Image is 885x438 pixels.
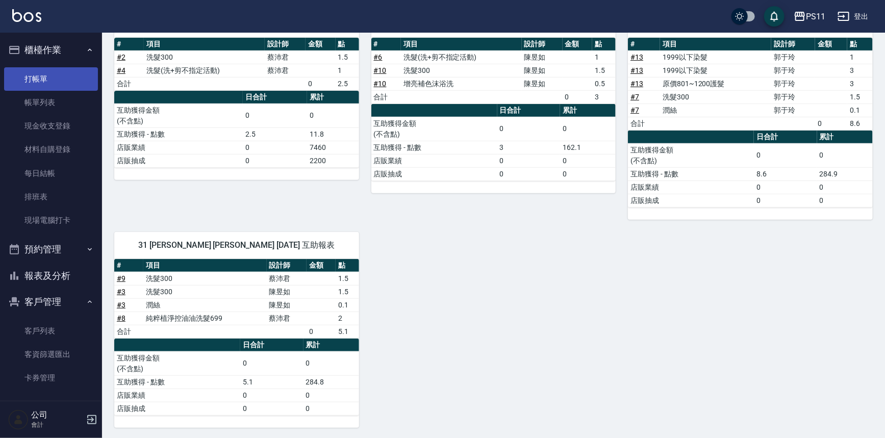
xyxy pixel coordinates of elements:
[114,389,240,402] td: 店販業績
[847,77,873,90] td: 3
[771,104,815,117] td: 郭于玲
[560,141,616,154] td: 162.1
[4,185,98,209] a: 排班表
[628,181,754,194] td: 店販業績
[306,77,335,90] td: 0
[267,312,307,325] td: 蔡沛君
[31,420,83,429] p: 會計
[374,66,387,74] a: #10
[336,285,359,298] td: 1.5
[307,259,336,272] th: 金額
[267,272,307,285] td: 蔡沛君
[267,298,307,312] td: 陳昱如
[660,77,771,90] td: 原價801~1200護髮
[114,325,143,338] td: 合計
[628,194,754,207] td: 店販抽成
[336,50,359,64] td: 1.5
[497,167,561,181] td: 0
[371,104,616,181] table: a dense table
[754,181,817,194] td: 0
[371,154,497,167] td: 店販業績
[771,50,815,64] td: 郭于玲
[817,194,873,207] td: 0
[560,167,616,181] td: 0
[117,288,125,296] a: #3
[114,375,240,389] td: 互助獲得 - 點數
[630,80,643,88] a: #13
[817,167,873,181] td: 284.9
[754,167,817,181] td: 8.6
[4,366,98,390] a: 卡券管理
[4,138,98,161] a: 材料自購登錄
[592,64,616,77] td: 1.5
[336,272,359,285] td: 1.5
[401,50,522,64] td: 洗髮(洗+剪不指定活動)
[522,38,563,51] th: 設計師
[817,131,873,144] th: 累計
[114,259,143,272] th: #
[847,50,873,64] td: 1
[4,394,98,421] button: 行銷工具
[307,127,359,141] td: 11.8
[630,66,643,74] a: #13
[371,167,497,181] td: 店販抽成
[12,9,41,22] img: Logo
[401,77,522,90] td: 增亮補色沫浴洗
[660,64,771,77] td: 1999以下染髮
[243,91,307,104] th: 日合計
[815,117,847,130] td: 0
[660,104,771,117] td: 潤絲
[114,77,144,90] td: 合計
[371,38,616,104] table: a dense table
[4,236,98,263] button: 預約管理
[336,325,359,338] td: 5.1
[114,259,359,339] table: a dense table
[336,77,359,90] td: 2.5
[497,104,561,117] th: 日合計
[847,38,873,51] th: 點
[630,106,639,114] a: #7
[522,50,563,64] td: 陳昱如
[4,91,98,114] a: 帳單列表
[497,117,561,141] td: 0
[114,104,243,127] td: 互助獲得金額 (不含點)
[143,298,266,312] td: 潤絲
[847,117,873,130] td: 8.6
[143,259,266,272] th: 項目
[660,38,771,51] th: 項目
[267,285,307,298] td: 陳昱如
[764,6,785,27] button: save
[114,38,144,51] th: #
[497,154,561,167] td: 0
[336,312,359,325] td: 2
[560,104,616,117] th: 累計
[240,351,304,375] td: 0
[304,339,359,352] th: 累計
[117,274,125,282] a: #9
[4,67,98,91] a: 打帳單
[307,91,359,104] th: 累計
[563,90,592,104] td: 0
[628,143,754,167] td: 互助獲得金額 (不含點)
[628,167,754,181] td: 互助獲得 - 點數
[114,91,359,168] table: a dense table
[4,289,98,315] button: 客戶管理
[240,389,304,402] td: 0
[592,50,616,64] td: 1
[114,339,359,416] table: a dense table
[4,263,98,289] button: 報表及分析
[817,181,873,194] td: 0
[265,50,306,64] td: 蔡沛君
[117,53,125,61] a: #2
[243,104,307,127] td: 0
[592,77,616,90] td: 0.5
[117,301,125,309] a: #3
[4,209,98,232] a: 現場電腦打卡
[371,117,497,141] td: 互助獲得金額 (不含點)
[771,77,815,90] td: 郭于玲
[307,141,359,154] td: 7460
[114,402,240,415] td: 店販抽成
[790,6,829,27] button: PS11
[847,90,873,104] td: 1.5
[127,240,347,250] span: 31 [PERSON_NAME] [PERSON_NAME] [DATE] 互助報表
